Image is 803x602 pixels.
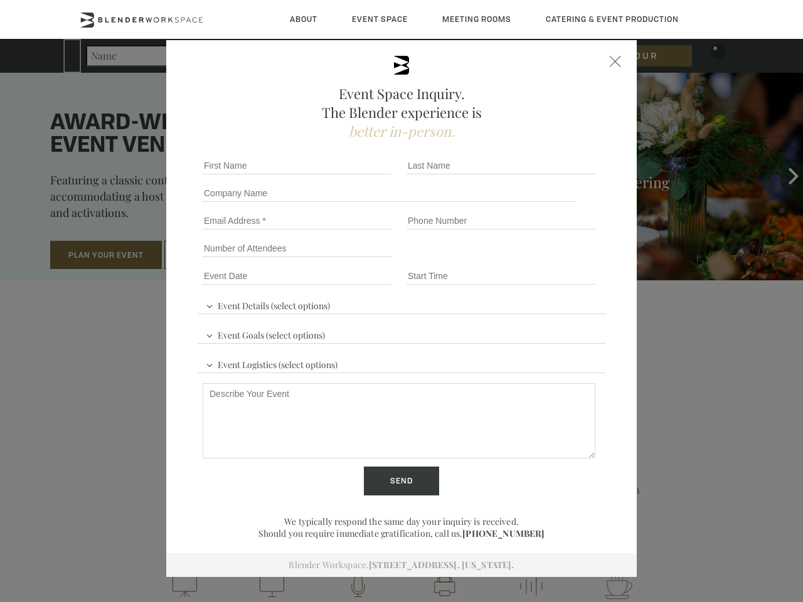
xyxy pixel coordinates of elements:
input: Email Address * [203,212,391,230]
a: [PHONE_NUMBER] [462,527,545,539]
p: We typically respond the same day your inquiry is received. [198,515,605,527]
span: better in-person. [349,122,455,140]
input: Event Date [203,267,391,285]
input: Send [364,467,439,495]
p: Should you require immediate gratification, call us. [198,527,605,539]
input: Number of Attendees [203,240,391,257]
div: Blender Workspace. [166,553,637,577]
input: Phone Number [407,212,595,230]
input: First Name [203,157,391,174]
input: Start Time [407,267,595,285]
h2: Event Space Inquiry. The Blender experience is [198,84,605,140]
span: Event Goals (select options) [203,324,328,343]
span: Event Logistics (select options) [203,354,341,372]
input: Company Name [203,184,576,202]
input: Last Name [407,157,595,174]
span: Event Details (select options) [203,295,333,314]
a: [STREET_ADDRESS]. [US_STATE]. [369,559,514,571]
